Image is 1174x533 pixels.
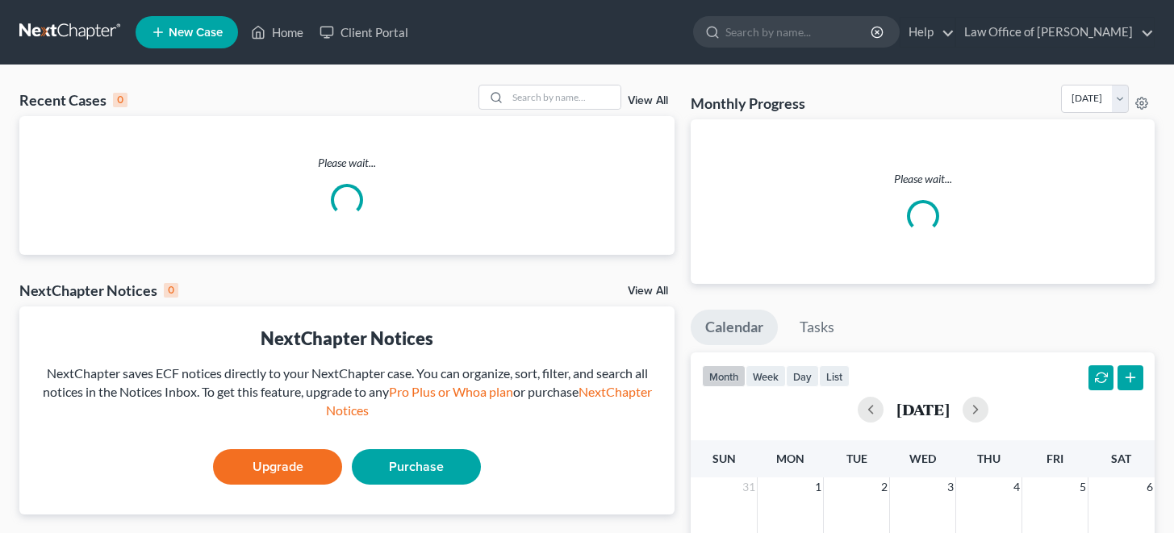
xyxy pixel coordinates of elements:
span: 31 [741,477,757,497]
span: 6 [1145,477,1155,497]
h3: Monthly Progress [691,94,805,113]
a: Upgrade [213,449,342,485]
a: Calendar [691,310,778,345]
span: 2 [879,477,889,497]
span: New Case [169,27,223,39]
a: Law Office of [PERSON_NAME] [956,18,1154,47]
button: list [819,365,850,387]
p: Please wait... [704,171,1142,187]
button: month [702,365,746,387]
button: day [786,365,819,387]
h2: [DATE] [896,401,950,418]
span: Fri [1047,452,1063,465]
div: Recent Cases [19,90,127,110]
a: Help [900,18,955,47]
a: View All [628,95,668,106]
a: View All [628,285,668,297]
div: NextChapter Notices [32,326,662,351]
a: Purchase [352,449,481,485]
a: Client Portal [311,18,416,47]
a: Home [243,18,311,47]
div: 0 [113,93,127,107]
span: Mon [776,452,804,465]
p: Please wait... [19,155,675,171]
a: Tasks [785,310,849,345]
span: Wed [909,452,936,465]
input: Search by name... [508,85,620,109]
div: 0 [164,283,178,298]
a: Pro Plus or Whoa plan [389,384,513,399]
span: 1 [813,477,823,497]
span: 4 [1012,477,1022,497]
span: Tue [846,452,867,465]
span: Thu [977,452,1001,465]
span: 3 [946,477,955,497]
div: NextChapter saves ECF notices directly to your NextChapter case. You can organize, sort, filter, ... [32,364,662,420]
a: NextChapter Notices [326,384,652,418]
span: Sun [712,452,736,465]
span: Sat [1111,452,1131,465]
button: week [746,365,786,387]
input: Search by name... [725,17,873,47]
div: NextChapter Notices [19,281,178,300]
span: 5 [1078,477,1088,497]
